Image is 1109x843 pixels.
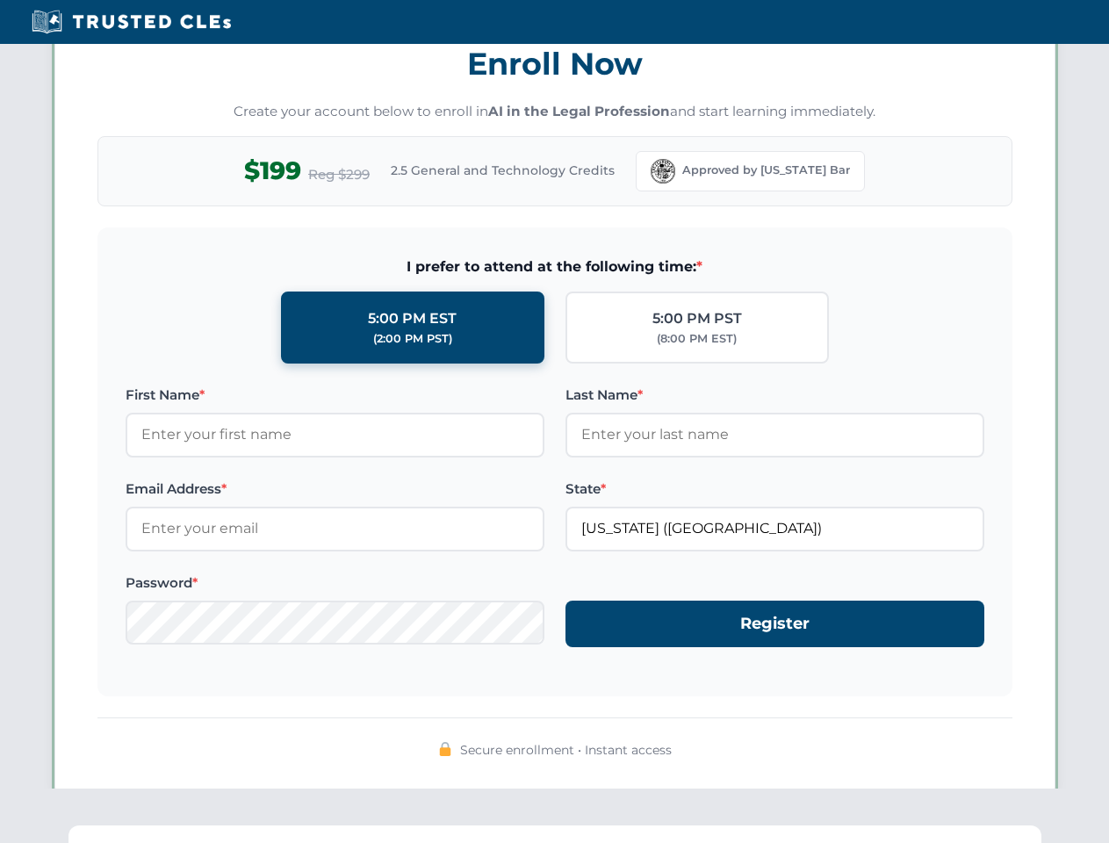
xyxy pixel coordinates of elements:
[391,161,615,180] span: 2.5 General and Technology Credits
[126,256,984,278] span: I prefer to attend at the following time:
[460,740,672,760] span: Secure enrollment • Instant access
[126,573,544,594] label: Password
[368,307,457,330] div: 5:00 PM EST
[565,385,984,406] label: Last Name
[126,507,544,551] input: Enter your email
[565,507,984,551] input: Florida (FL)
[565,413,984,457] input: Enter your last name
[126,479,544,500] label: Email Address
[682,162,850,179] span: Approved by [US_STATE] Bar
[97,36,1012,91] h3: Enroll Now
[373,330,452,348] div: (2:00 PM PST)
[126,413,544,457] input: Enter your first name
[308,164,370,185] span: Reg $299
[651,159,675,184] img: Florida Bar
[26,9,236,35] img: Trusted CLEs
[652,307,742,330] div: 5:00 PM PST
[565,601,984,647] button: Register
[657,330,737,348] div: (8:00 PM EST)
[488,103,670,119] strong: AI in the Legal Profession
[126,385,544,406] label: First Name
[438,742,452,756] img: 🔒
[244,151,301,191] span: $199
[97,102,1012,122] p: Create your account below to enroll in and start learning immediately.
[565,479,984,500] label: State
